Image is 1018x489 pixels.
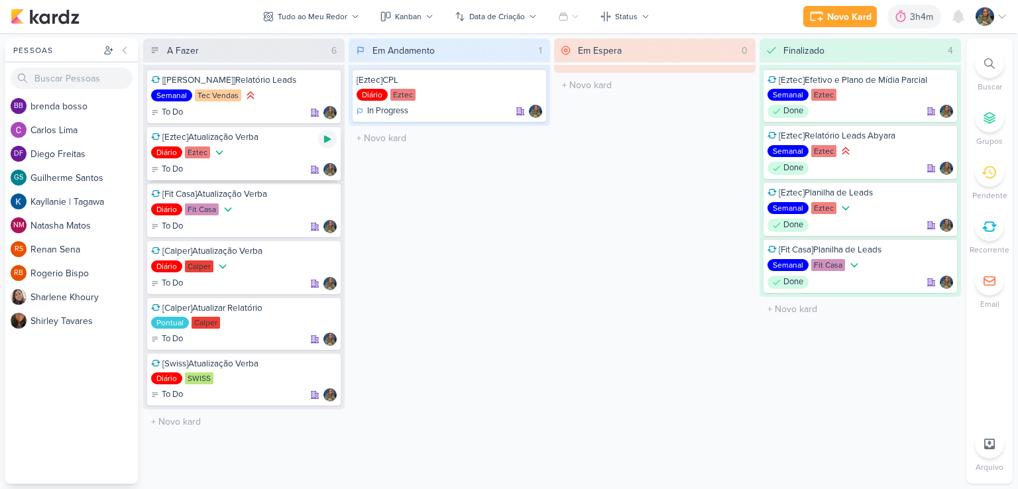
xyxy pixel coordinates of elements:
[195,89,241,101] div: Tec Vendas
[167,44,199,58] div: A Fazer
[767,244,953,256] div: [Fit Casa]Planilha de Leads
[767,276,809,289] div: Done
[151,89,192,101] div: Semanal
[827,10,872,24] div: Novo Kard
[940,219,953,232] div: Responsável: Isabella Gutierres
[357,89,388,101] div: Diário
[970,244,1009,256] p: Recorrente
[942,44,958,58] div: 4
[244,89,257,102] div: Prioridade Alta
[940,162,953,175] img: Isabella Gutierres
[534,44,547,58] div: 1
[151,131,337,143] div: [Eztec]Atualização Verba
[11,313,27,329] img: Shirley Tavares
[972,190,1007,201] p: Pendente
[811,259,845,271] div: Fit Casa
[323,388,337,402] img: Isabella Gutierres
[976,7,994,26] img: Isabella Gutierres
[323,277,337,290] div: Responsável: Isabella Gutierres
[162,220,183,233] p: To Do
[11,146,27,162] div: Diego Freitas
[151,74,337,86] div: [Tec Vendas]Relatório Leads
[30,99,138,113] div: b r e n d a b o s s o
[15,246,23,253] p: RS
[978,81,1002,93] p: Buscar
[151,277,183,290] div: To Do
[323,163,337,176] div: Responsável: Isabella Gutierres
[11,9,80,25] img: kardz.app
[30,171,138,185] div: G u i l h e r m e S a n t o s
[162,163,183,176] p: To Do
[966,49,1013,93] li: Ctrl + F
[30,147,138,161] div: D i e g o F r e i t a s
[11,265,27,281] div: Rogerio Bispo
[557,76,753,95] input: + Novo kard
[323,333,337,346] img: Isabella Gutierres
[390,89,416,101] div: Eztec
[151,260,182,272] div: Diário
[323,106,337,119] div: Responsável: Isabella Gutierres
[357,105,408,118] div: In Progress
[30,123,138,137] div: C a r l o s L i m a
[783,219,803,232] p: Done
[529,105,542,118] div: Responsável: Isabella Gutierres
[839,201,852,215] div: Prioridade Baixa
[736,44,753,58] div: 0
[767,202,809,214] div: Semanal
[11,98,27,114] div: brenda bosso
[318,130,337,148] div: Ligar relógio
[185,146,210,158] div: Eztec
[767,259,809,271] div: Semanal
[767,130,953,142] div: [Eztec]Relatório Leads Abyara
[14,174,23,182] p: GS
[185,203,219,215] div: Fit Casa
[767,105,809,118] div: Done
[151,220,183,233] div: To Do
[185,372,213,384] div: SWISS
[767,187,953,199] div: [Eztec]Planilha de Leads
[367,105,408,118] p: In Progress
[323,333,337,346] div: Responsável: Isabella Gutierres
[940,276,953,289] div: Responsável: Isabella Gutierres
[529,105,542,118] img: Isabella Gutierres
[151,372,182,384] div: Diário
[11,289,27,305] img: Sharlene Khoury
[162,333,183,346] p: To Do
[14,150,23,158] p: DF
[13,222,25,229] p: NM
[151,302,337,314] div: [Calper]Atualizar Relatório
[151,203,182,215] div: Diário
[323,106,337,119] img: Isabella Gutierres
[14,270,23,277] p: RB
[767,219,809,232] div: Done
[783,162,803,175] p: Done
[783,276,803,289] p: Done
[323,277,337,290] img: Isabella Gutierres
[783,105,803,118] p: Done
[767,74,953,86] div: [Eztec]Efetivo e Plano de Mídia Parcial
[11,170,27,186] div: Guilherme Santos
[151,245,337,257] div: [Calper]Atualização Verba
[30,195,138,209] div: K a y l l a n i e | T a g a w a
[151,146,182,158] div: Diário
[767,162,809,175] div: Done
[578,44,622,58] div: Em Espera
[940,162,953,175] div: Responsável: Isabella Gutierres
[30,219,138,233] div: N a t a s h a M a t o s
[848,258,861,272] div: Prioridade Baixa
[213,146,226,159] div: Prioridade Baixa
[326,44,342,58] div: 6
[151,317,189,329] div: Pontual
[11,217,27,233] div: Natasha Matos
[30,243,138,256] div: R e n a n S e n a
[323,220,337,233] img: Isabella Gutierres
[767,89,809,101] div: Semanal
[940,219,953,232] img: Isabella Gutierres
[980,298,999,310] p: Email
[11,193,27,209] img: Kayllanie | Tagawa
[192,317,220,329] div: Calper
[372,44,435,58] div: Em Andamento
[976,461,1003,473] p: Arquivo
[803,6,877,27] button: Novo Kard
[976,135,1003,147] p: Grupos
